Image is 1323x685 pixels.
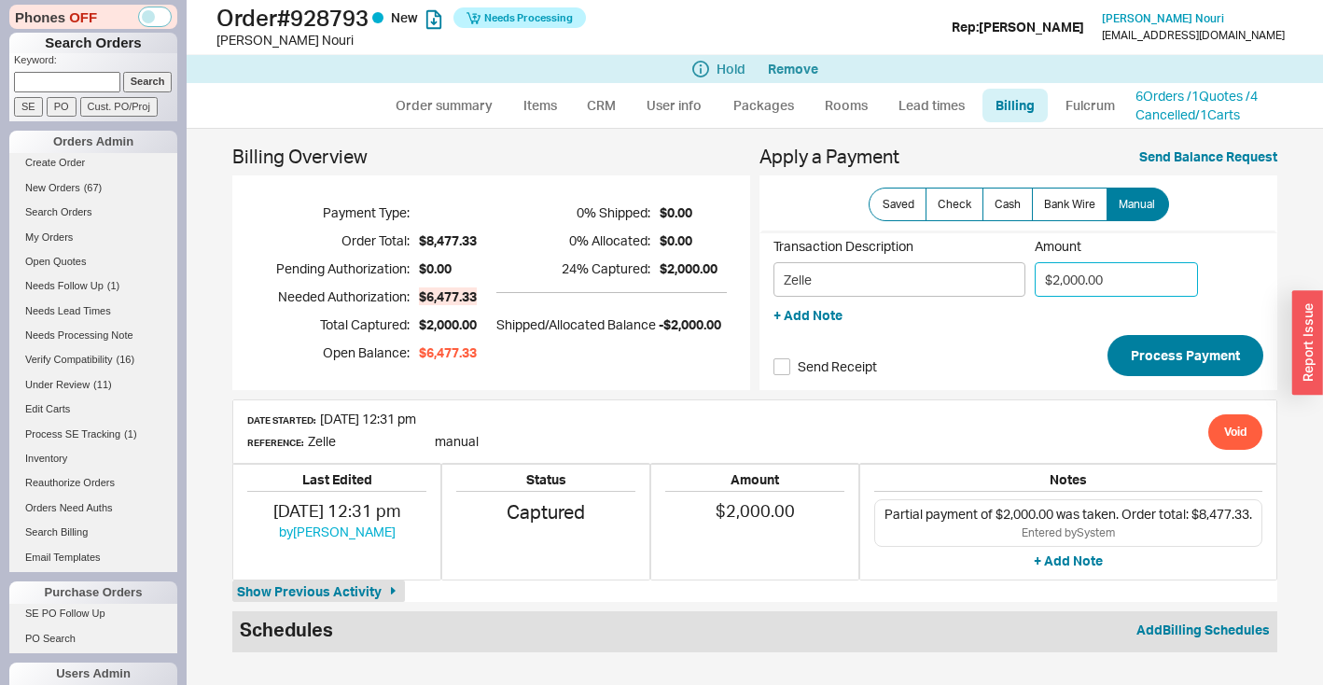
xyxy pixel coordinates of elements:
[25,182,80,193] span: New Orders
[1224,421,1246,443] span: Void
[1102,29,1285,42] div: [EMAIL_ADDRESS][DOMAIN_NAME]
[247,523,426,541] div: by [PERSON_NAME]
[216,5,666,31] h1: Order # 928793
[509,89,570,122] a: Items
[247,499,426,523] div: [DATE] 12:31 pm
[938,197,971,212] span: Check
[660,231,717,250] span: $0.00
[496,199,650,227] h5: 0 % Shipped:
[25,280,104,291] span: Needs Follow Up
[1119,197,1155,212] span: Manual
[1051,89,1128,122] a: Fulcrum
[124,428,136,440] span: ( 1 )
[496,312,656,338] h5: Shipped/Allocated Balance
[884,525,1252,541] div: Entered by System
[320,411,416,426] span: [DATE] 12:31 pm
[419,287,477,306] span: $6,477.33
[456,473,635,492] h5: Status
[773,262,1025,297] input: Transaction Description
[107,280,119,291] span: ( 1 )
[759,147,1277,175] h3: Apply a Payment
[9,228,177,247] a: My Orders
[9,473,177,493] a: Reauthorize Orders
[9,203,177,222] a: Search Orders
[884,89,979,122] a: Lead times
[435,433,479,449] span: manual
[768,62,818,77] button: Remove
[716,500,795,521] span: $2,000.00
[25,379,90,390] span: Under Review
[496,227,650,255] h5: 0 % Allocated:
[9,523,177,542] a: Search Billing
[9,178,177,198] a: New Orders(67)
[1035,238,1198,255] span: Amount
[232,580,405,603] button: Show Previous Activity
[256,255,410,283] h5: Pending Authorization:
[47,97,77,117] input: PO
[9,498,177,518] a: Orders Need Auths
[216,31,666,49] div: [PERSON_NAME] Nouri
[256,339,410,367] h5: Open Balance:
[982,89,1048,122] a: Billing
[9,548,177,567] a: Email Templates
[874,499,1262,547] div: Partial payment of $2,000.00 was taken. Order total: $8,477.33.
[1107,335,1263,376] button: Process Payment
[419,259,452,278] span: $0.00
[9,301,177,321] a: Needs Lead Times
[14,97,43,117] input: SE
[9,663,177,685] div: Users Admin
[1131,344,1240,367] span: Process Payment
[574,89,629,122] a: CRM
[9,581,177,604] div: Purchase Orders
[659,316,721,332] span: -$2,000.00
[117,354,135,365] span: ( 16 )
[247,473,426,492] h5: Last Edited
[1139,147,1277,166] button: Send Balance Request
[9,326,177,345] a: Needs Processing Note
[9,425,177,444] a: Process SE Tracking(1)
[1102,11,1224,25] span: [PERSON_NAME] Nouri
[9,33,177,53] h1: Search Orders
[773,238,1025,255] span: Transaction Description
[9,375,177,395] a: Under Review(11)
[382,89,506,122] a: Order summary
[419,231,477,250] span: $8,477.33
[9,276,177,296] a: Needs Follow Up(1)
[773,358,790,375] input: Send Receipt
[84,182,103,193] span: ( 67 )
[1208,414,1262,450] button: Void
[247,438,303,447] h6: Reference:
[240,621,333,639] h2: Schedules
[25,354,113,365] span: Verify Compatibility
[995,197,1021,212] span: Cash
[773,306,843,325] button: + Add Note
[717,62,745,77] span: Hold
[453,7,586,28] button: Needs Processing
[9,252,177,272] a: Open Quotes
[665,473,844,492] h5: Amount
[633,89,716,122] a: User info
[391,9,418,25] span: New
[308,433,336,449] span: Zelle
[660,203,717,222] span: $0.00
[256,199,410,227] h5: Payment Type:
[14,53,177,72] p: Keyword:
[883,197,914,212] span: Saved
[798,357,877,376] span: Send Receipt
[1135,88,1258,122] a: 6Orders /1Quotes /4 Cancelled
[237,582,382,601] span: Show Previous Activity
[1044,197,1095,212] span: Bank Wire
[232,147,750,175] h3: Billing Overview
[9,5,177,29] div: Phones
[419,343,477,362] span: $6,477.33
[80,97,158,117] input: Cust. PO/Proj
[247,415,315,425] h6: Date Started:
[496,255,650,283] h5: 24 % Captured:
[9,131,177,153] div: Orders Admin
[952,18,1084,36] div: Rep: [PERSON_NAME]
[456,499,635,525] div: Captured
[811,89,881,122] a: Rooms
[874,473,1262,492] h5: Notes
[25,428,120,440] span: Process SE Tracking
[25,329,133,341] span: Needs Processing Note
